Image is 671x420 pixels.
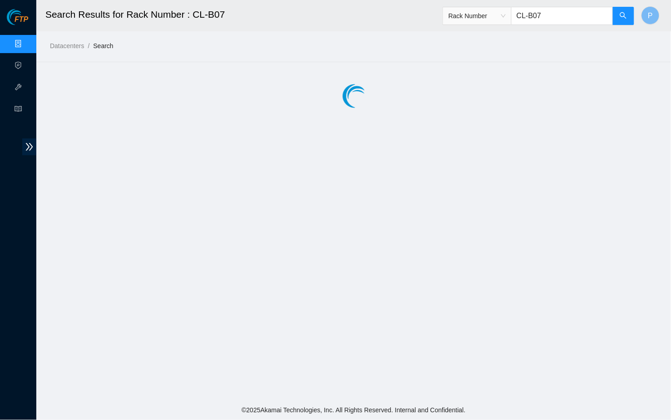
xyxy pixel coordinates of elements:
span: P [648,10,653,21]
span: read [15,101,22,119]
span: search [620,12,627,20]
input: Enter text here... [511,7,613,25]
button: P [641,6,660,25]
span: / [88,42,89,49]
span: Rack Number [449,9,506,23]
span: FTP [15,15,28,24]
a: Akamai TechnologiesFTP [7,16,28,28]
a: Datacenters [50,42,84,49]
img: Akamai Technologies [7,9,46,25]
a: Search [93,42,113,49]
footer: © 2025 Akamai Technologies, Inc. All Rights Reserved. Internal and Confidential. [36,401,671,420]
button: search [612,7,634,25]
span: double-right [22,138,36,155]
